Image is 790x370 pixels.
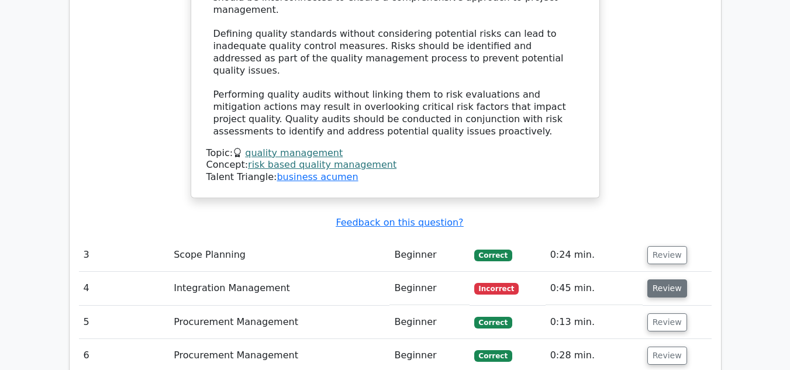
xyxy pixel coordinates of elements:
button: Review [647,347,687,365]
a: Feedback on this question? [336,217,463,228]
a: quality management [245,147,343,158]
td: 3 [79,238,170,272]
div: Topic: [206,147,584,160]
div: Talent Triangle: [206,147,584,184]
span: Correct [474,317,512,328]
span: Correct [474,250,512,261]
td: Beginner [389,306,469,339]
td: Beginner [389,272,469,305]
td: 0:45 min. [546,272,643,305]
td: Scope Planning [169,238,389,272]
td: Procurement Management [169,306,389,339]
td: 4 [79,272,170,305]
td: 5 [79,306,170,339]
td: Integration Management [169,272,389,305]
a: business acumen [277,171,358,182]
td: 0:13 min. [546,306,643,339]
td: Beginner [389,238,469,272]
a: risk based quality management [248,159,396,170]
div: Concept: [206,159,584,171]
button: Review [647,313,687,331]
button: Review [647,279,687,298]
button: Review [647,246,687,264]
td: 0:24 min. [546,238,643,272]
span: Correct [474,350,512,362]
span: Incorrect [474,283,519,295]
